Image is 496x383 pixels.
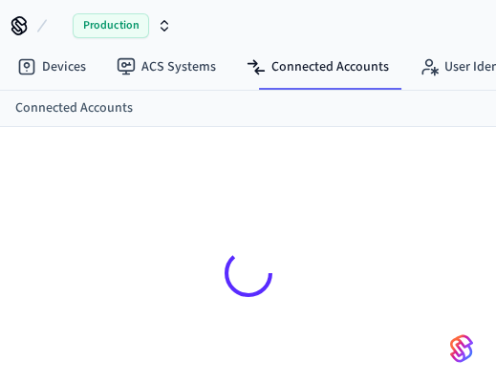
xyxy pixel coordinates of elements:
[101,50,231,84] a: ACS Systems
[15,98,133,118] a: Connected Accounts
[450,333,473,364] img: SeamLogoGradient.69752ec5.svg
[231,50,404,84] a: Connected Accounts
[73,13,149,38] span: Production
[2,50,101,84] a: Devices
